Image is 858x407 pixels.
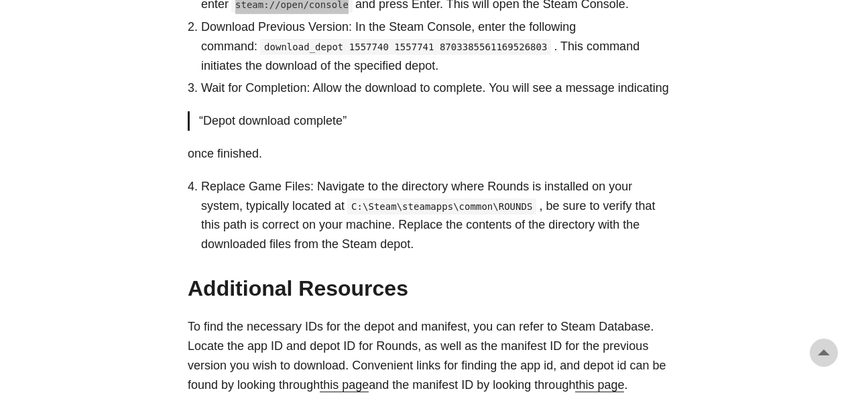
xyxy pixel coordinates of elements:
a: this page [575,378,624,392]
li: Download Previous Version: In the Steam Console, enter the following command: . This command init... [201,17,670,75]
p: “Depot download complete” [199,111,661,131]
p: To find the necessary IDs for the depot and manifest, you can refer to Steam Database. Locate the... [188,317,670,394]
p: once finished. [188,144,670,164]
code: download_depot 1557740 1557741 8703385561169526803 [260,39,551,55]
li: Wait for Completion: Allow the download to complete. You will see a message indicating [201,78,670,98]
h2: Additional Resources [188,276,670,301]
a: this page [320,378,369,392]
li: Replace Game Files: Navigate to the directory where Rounds is installed on your system, typically... [201,177,670,254]
a: go to top [810,339,838,367]
code: C:\Steam\steamapps\common\ROUNDS [347,198,536,215]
